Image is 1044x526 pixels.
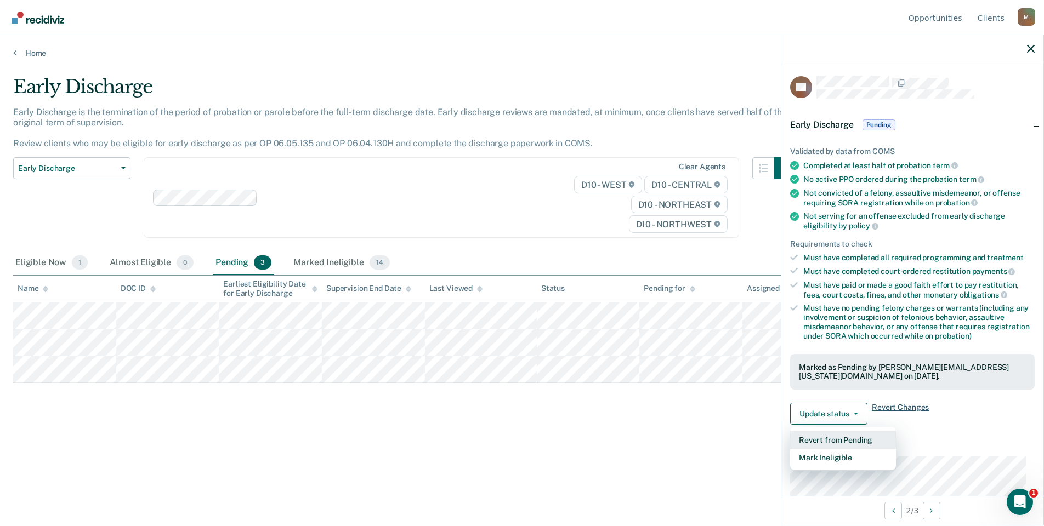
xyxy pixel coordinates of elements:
div: M [1018,8,1035,26]
dt: Supervision [790,442,1035,451]
div: No active PPO ordered during the probation [803,174,1035,184]
span: treatment [987,253,1024,262]
button: Revert from Pending [790,431,896,449]
div: Clear agents [679,162,725,171]
div: Must have completed all required programming and [803,253,1035,262]
div: Early DischargePending [781,107,1043,142]
span: policy [849,221,878,230]
span: Early Discharge [18,164,117,173]
span: D10 - CENTRAL [644,176,728,193]
div: Must have completed court-ordered restitution [803,266,1035,276]
span: D10 - NORTHEAST [631,196,728,213]
div: Not convicted of a felony, assaultive misdemeanor, or offense requiring SORA registration while on [803,188,1035,207]
div: Pending for [644,284,695,293]
iframe: Intercom live chat [1007,489,1033,515]
div: Must have paid or made a good faith effort to pay restitution, fees, court costs, fines, and othe... [803,281,1035,299]
div: Supervision End Date [326,284,411,293]
div: Assigned to [747,284,798,293]
span: Early Discharge [790,119,854,130]
div: Earliest Eligibility Date for Early Discharge [223,279,317,298]
div: Last Viewed [429,284,483,293]
div: 2 / 3 [781,496,1043,525]
a: Home [13,48,1031,58]
p: Early Discharge is the termination of the period of probation or parole before the full-term disc... [13,107,792,149]
span: Pending [863,119,895,130]
span: 14 [370,255,390,270]
div: Marked Ineligible [291,251,392,275]
span: Revert Changes [872,403,929,425]
div: Name [18,284,48,293]
div: Early Discharge [13,76,796,107]
button: Profile dropdown button [1018,8,1035,26]
span: 1 [1029,489,1038,498]
span: payments [972,267,1015,276]
span: obligations [960,290,1007,299]
div: Not serving for an offense excluded from early discharge eligibility by [803,211,1035,230]
div: Dropdown Menu [790,427,896,471]
div: Completed at least half of probation [803,161,1035,170]
div: Marked as Pending by [PERSON_NAME][EMAIL_ADDRESS][US_STATE][DOMAIN_NAME] on [DATE]. [799,363,1026,381]
span: 3 [254,255,271,270]
div: DOC ID [121,284,156,293]
span: 0 [177,255,194,270]
button: Mark Ineligible [790,449,896,466]
img: Recidiviz [12,12,64,24]
div: Pending [213,251,274,275]
span: D10 - NORTHWEST [629,215,728,233]
span: D10 - WEST [574,176,642,193]
span: 1 [72,255,88,270]
div: Validated by data from COMS [790,147,1035,156]
div: Requirements to check [790,239,1035,249]
span: term [933,161,958,170]
span: probation) [935,331,972,340]
button: Previous Opportunity [884,502,902,519]
span: term [959,175,984,184]
div: Status [541,284,565,293]
div: Must have no pending felony charges or warrants (including any involvement or suspicion of feloni... [803,304,1035,340]
div: Eligible Now [13,251,90,275]
span: probation [935,198,978,207]
div: Almost Eligible [107,251,196,275]
button: Next Opportunity [923,502,940,519]
button: Update status [790,403,867,425]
